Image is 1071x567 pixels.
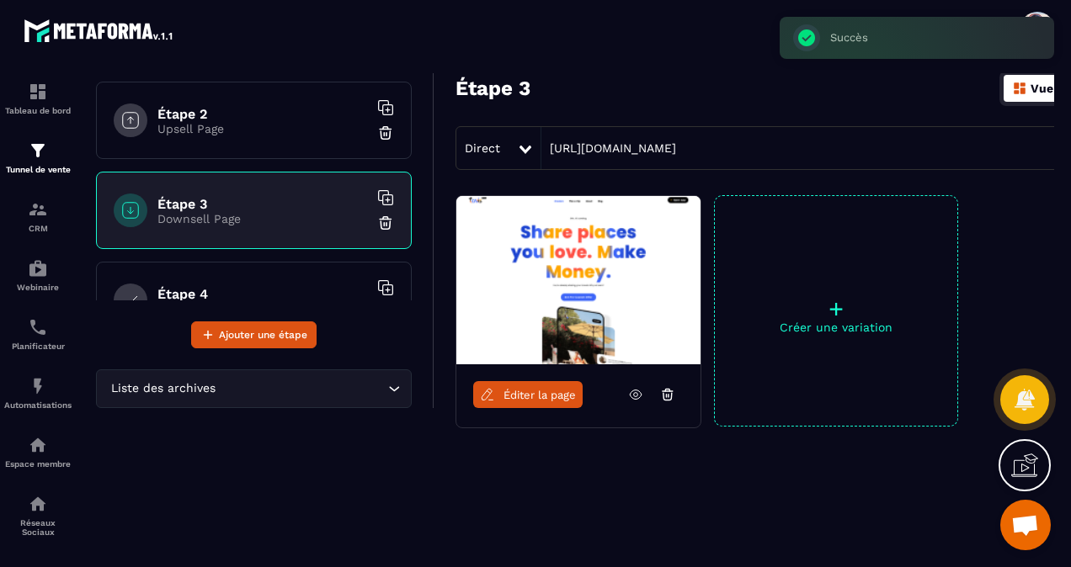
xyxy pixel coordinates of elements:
[4,246,72,305] a: automationsautomationsWebinaire
[157,196,368,212] h6: Étape 3
[1000,500,1051,550] a: Ouvrir le chat
[24,15,175,45] img: logo
[504,389,576,401] span: Éditer la page
[1012,81,1027,96] img: dashboard-orange.40269519.svg
[541,141,676,155] a: [URL][DOMAIN_NAME]
[157,106,368,122] h6: Étape 2
[157,122,368,135] p: Upsell Page
[219,379,384,398] input: Search for option
[4,518,72,537] p: Réseaux Sociaux
[28,140,48,161] img: formation
[4,400,72,410] p: Automatisations
[4,165,72,174] p: Tunnel de vente
[4,342,72,351] p: Planificateur
[157,286,368,302] h6: Étape 4
[715,297,957,321] p: +
[28,435,48,455] img: automations
[28,494,48,514] img: social-network
[28,317,48,337] img: scheduler
[4,363,72,422] a: automationsautomationsAutomatisations
[191,321,317,348] button: Ajouter une étape
[4,187,72,246] a: formationformationCRM
[157,212,368,225] p: Downsell Page
[28,82,48,102] img: formation
[4,69,72,128] a: formationformationTableau de bord
[473,381,583,408] a: Éditer la page
[28,376,48,396] img: automations
[28,199,48,220] img: formation
[4,224,72,233] p: CRM
[4,422,72,481] a: automationsautomationsEspace membre
[4,459,72,469] p: Espace membre
[4,106,72,115] p: Tableau de bord
[96,369,412,408] div: Search for option
[456,196,701,364] img: image
[715,321,957,334] p: Créer une variation
[465,141,500,155] span: Direct
[377,215,394,231] img: trash
[4,128,72,187] a: formationformationTunnel de vente
[4,283,72,292] p: Webinaire
[107,379,219,398] span: Liste des archives
[4,305,72,363] a: schedulerschedulerPlanificateur
[28,258,48,278] img: automations
[219,326,307,343] span: Ajouter une étape
[4,481,72,549] a: social-networksocial-networkRéseaux Sociaux
[456,77,530,100] h3: Étape 3
[377,125,394,141] img: trash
